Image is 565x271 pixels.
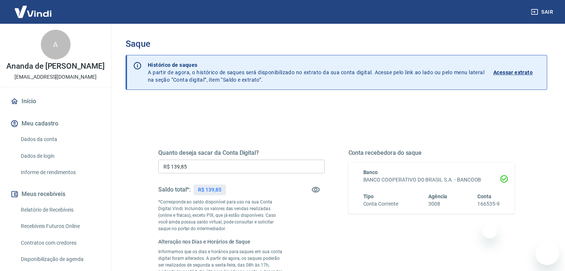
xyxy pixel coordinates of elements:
[158,186,191,193] h5: Saldo total*:
[41,30,71,59] div: A
[477,193,491,199] span: Conta
[18,132,102,147] a: Dados da conta
[18,165,102,180] a: Informe de rendimentos
[535,241,559,265] iframe: Botão para abrir a janela de mensagens
[493,69,533,76] p: Acessar extrato
[18,148,102,164] a: Dados de login
[428,200,448,208] h6: 3008
[126,39,547,49] h3: Saque
[14,73,97,81] p: [EMAIL_ADDRESS][DOMAIN_NAME]
[493,61,541,84] a: Acessar extrato
[477,200,500,208] h6: 166535-9
[158,199,283,232] p: *Corresponde ao saldo disponível para uso na sua Conta Digital Vindi. Incluindo os valores das ve...
[428,193,448,199] span: Agência
[6,62,105,70] p: Ananda de [PERSON_NAME]
[18,219,102,234] a: Recebíveis Futuros Online
[9,115,102,132] button: Meu cadastro
[148,61,484,84] p: A partir de agora, o histórico de saques será disponibilizado no extrato da sua conta digital. Ac...
[9,93,102,110] a: Início
[529,5,556,19] button: Sair
[18,202,102,218] a: Relatório de Recebíveis
[363,169,378,175] span: Banco
[148,61,484,69] p: Histórico de saques
[363,200,398,208] h6: Conta Corrente
[18,235,102,251] a: Contratos com credores
[363,176,500,184] h6: BANCO COOPERATIVO DO BRASIL S.A. - BANCOOB
[158,238,283,245] h6: Alteração nos Dias e Horários de Saque
[9,0,57,23] img: Vindi
[158,149,325,157] h5: Quanto deseja sacar da Conta Digital?
[348,149,515,157] h5: Conta recebedora do saque
[363,193,374,199] span: Tipo
[482,223,497,238] iframe: Fechar mensagem
[198,186,221,194] p: R$ 139,85
[18,252,102,267] a: Disponibilização de agenda
[9,186,102,202] button: Meus recebíveis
